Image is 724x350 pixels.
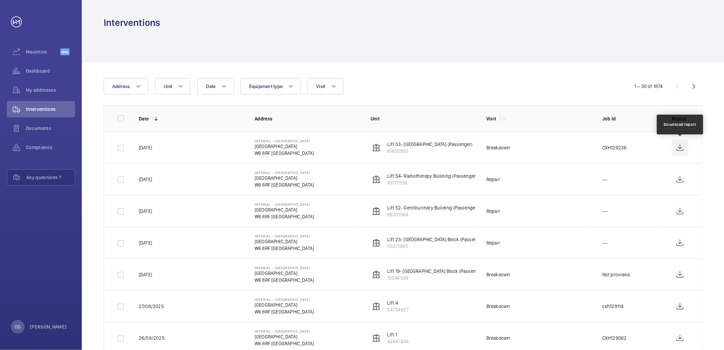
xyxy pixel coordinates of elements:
p: Lift 52- Genitourinary Building (Passenger) [387,204,479,211]
img: elevator.svg [372,144,380,152]
p: 26/08/2025 [139,335,165,341]
p: --- [602,176,608,183]
p: 10777536 [387,179,478,186]
p: [GEOGRAPHIC_DATA] [255,175,314,181]
p: Lift 4 [387,300,409,306]
p: Unit [371,115,476,122]
p: [GEOGRAPHIC_DATA] [255,270,314,277]
p: 42847446 [387,338,409,345]
p: Lift 1 [387,331,409,338]
p: [GEOGRAPHIC_DATA] [255,302,314,308]
div: Breakdown [486,303,510,310]
span: Maximize [26,48,60,55]
span: Documents [26,125,75,132]
p: Imperial - [GEOGRAPHIC_DATA] [255,266,314,270]
p: cxh129114 [602,303,624,310]
p: 61400993 [387,148,473,155]
p: Imperial - [GEOGRAPHIC_DATA] [255,171,314,175]
p: [DATE] [139,271,152,278]
p: W6 8RF [GEOGRAPHIC_DATA] [255,340,314,347]
p: W6 8RF [GEOGRAPHIC_DATA] [255,277,314,283]
span: Visit [316,84,325,89]
div: Breakdown [486,335,510,341]
button: Unit [155,78,191,94]
span: My addresses [26,87,75,93]
p: Lift 53- [GEOGRAPHIC_DATA] (Passenger) [387,141,473,148]
h1: Interventions [104,16,160,29]
p: [DATE] [139,208,152,215]
p: Address [255,115,360,122]
button: Visit [307,78,343,94]
div: Breakdown [486,144,510,151]
p: Imperial - [GEOGRAPHIC_DATA] [255,202,314,206]
div: Repair [486,176,500,183]
p: [PERSON_NAME] [30,323,67,330]
p: Imperial - [GEOGRAPHIC_DATA] [255,234,314,238]
span: Unit [164,84,172,89]
img: elevator.svg [372,302,380,310]
p: [GEOGRAPHIC_DATA] [255,333,314,340]
p: 66201564 [387,211,479,218]
p: [DATE] [139,176,152,183]
p: Imperial - [GEOGRAPHIC_DATA] [255,297,314,302]
p: --- [602,239,608,246]
span: Beta [60,48,70,55]
img: elevator.svg [372,207,380,215]
p: W6 8RF [GEOGRAPHIC_DATA] [255,213,314,220]
div: Repair [486,239,500,246]
p: --- [602,208,608,215]
p: [DATE] [139,144,152,151]
img: elevator.svg [372,334,380,342]
p: OG [15,323,21,330]
div: Breakdown [486,271,510,278]
button: Equipment type [241,78,301,94]
span: Compliance [26,144,75,151]
p: [GEOGRAPHIC_DATA] [255,206,314,213]
img: elevator.svg [372,175,380,184]
p: Date [139,115,149,122]
p: Imperial - [GEOGRAPHIC_DATA] [255,329,314,333]
p: Lift 19- [GEOGRAPHIC_DATA] Block (Passenger) [387,268,484,275]
p: [DATE] [139,239,152,246]
p: Not provided. [602,271,631,278]
p: W6 8RF [GEOGRAPHIC_DATA] [255,150,314,157]
div: 1 – 30 of 1874 [634,83,663,90]
span: Any questions ? [26,174,75,181]
p: W6 8RF [GEOGRAPHIC_DATA] [255,181,314,188]
span: Date [206,84,216,89]
p: [GEOGRAPHIC_DATA] [255,238,314,245]
button: Date [197,78,234,94]
img: elevator.svg [372,271,380,279]
p: Lift 23- [GEOGRAPHIC_DATA] Block (Passenger) [387,236,485,243]
div: Repair [486,208,500,215]
p: Job Id [602,115,661,122]
span: Equipment type [249,84,283,89]
p: [GEOGRAPHIC_DATA] [255,143,314,150]
p: W6 8RF [GEOGRAPHIC_DATA] [255,245,314,252]
p: CXH129062 [602,335,627,341]
p: Lift 54- Radiotherapy Building (Passenger) [387,173,478,179]
button: Address [104,78,148,94]
span: Dashboard [26,68,75,74]
p: 55271963 [387,243,485,250]
p: 15046509 [387,275,484,281]
p: Visit [486,115,497,122]
p: Imperial - [GEOGRAPHIC_DATA] [255,139,314,143]
p: CXH129238 [602,144,627,151]
span: Address [112,84,130,89]
div: Download report [664,121,696,128]
span: Interventions [26,106,75,113]
p: W6 8RF [GEOGRAPHIC_DATA] [255,308,314,315]
p: 24754627 [387,306,409,313]
p: 27/08/2025 [139,303,164,310]
img: elevator.svg [372,239,380,247]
